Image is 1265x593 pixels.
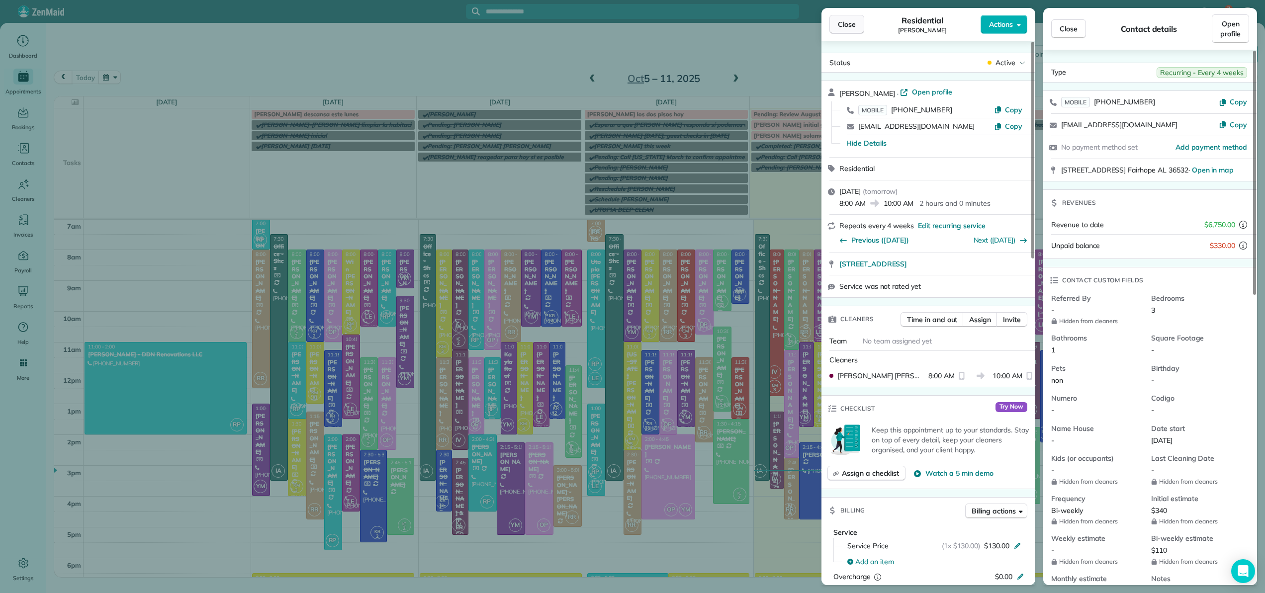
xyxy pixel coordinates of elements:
[913,468,993,478] button: Watch a 5 min demo
[995,58,1015,68] span: Active
[1151,546,1167,555] span: $110
[840,404,875,414] span: Checklist
[839,259,1029,269] a: [STREET_ADDRESS]
[858,105,952,115] a: MOBILE[PHONE_NUMBER]
[855,557,894,567] span: Add an item
[995,572,1012,581] span: $0.00
[1051,317,1143,325] span: Hidden from cleaners
[839,198,866,208] span: 8:00 AM
[1151,494,1243,504] span: Initial estimate
[974,235,1028,245] button: Next ([DATE])
[1151,533,1243,543] span: Bi-weekly estimate
[912,87,952,97] span: Open profile
[842,468,899,478] span: Assign a checklist
[839,221,914,230] span: Repeats every 4 weeks
[1151,424,1243,433] span: Date start
[840,506,865,515] span: Billing
[993,371,1023,381] span: 10:00 AM
[1151,436,1173,445] span: [DATE]
[1151,376,1154,385] span: -
[840,314,874,324] span: Cleaners
[969,315,991,325] span: Assign
[1230,120,1247,129] span: Copy
[995,402,1027,412] span: Try Now
[858,105,887,115] span: MOBILE
[1051,293,1143,303] span: Referred By
[963,312,997,327] button: Assign
[863,337,932,345] span: No team assigned yet
[1204,220,1235,230] span: $6,750.00
[1051,546,1054,555] span: -
[1005,105,1022,114] span: Copy
[829,337,847,345] span: Team
[1051,478,1143,486] span: Hidden from cleaners
[847,541,889,551] span: Service Price
[1151,574,1243,584] span: Notes
[1051,506,1083,515] span: Bi-weekly
[928,371,955,381] span: 8:00 AM
[838,19,856,29] span: Close
[1094,97,1155,106] span: [PHONE_NUMBER]
[1051,558,1143,566] span: Hidden from cleaners
[902,14,944,26] span: Residential
[839,235,909,245] button: Previous ([DATE])
[972,506,1016,516] span: Billing actions
[1151,506,1167,515] span: $340
[829,58,850,67] span: Status
[1151,478,1243,486] span: Hidden from cleaners
[1060,24,1078,34] span: Close
[1051,406,1054,415] span: -
[1062,275,1144,285] span: Contact custom fields
[901,312,964,327] button: Time in and out
[942,541,981,551] span: (1x $130.00)
[1005,122,1022,131] span: Copy
[1061,166,1234,174] span: [STREET_ADDRESS] Fairhope AL 36532 ·
[1151,453,1243,463] span: Last Cleaning Date
[1051,220,1104,229] span: Revenue to date
[833,528,857,537] span: Service
[974,236,1016,245] a: Next ([DATE])
[1121,23,1177,35] span: Contact details
[1219,120,1247,130] button: Copy
[1061,120,1177,129] a: [EMAIL_ADDRESS][DOMAIN_NAME]
[884,198,914,208] span: 10:00 AM
[1151,466,1154,475] span: -
[1157,67,1247,78] span: Recurring - Every 4 weeks
[863,187,898,196] span: ( tomorrow )
[994,105,1022,115] button: Copy
[872,425,1029,455] p: Keep this appointment up to your standards. Stay on top of every detail, keep your cleaners organ...
[1051,345,1055,354] span: 1
[1051,376,1063,385] span: non
[900,87,952,97] a: Open profile
[1151,363,1243,373] span: Birthday
[846,138,887,148] button: Hide Details
[1062,198,1096,208] span: Revenues
[1219,97,1247,107] button: Copy
[1212,14,1249,43] a: Open profile
[1051,436,1054,445] span: -
[1151,517,1243,525] span: Hidden from cleaners
[1151,333,1243,343] span: Square Footage
[841,554,1027,570] button: Add an item
[1061,143,1138,152] span: No payment method set
[839,89,895,98] span: [PERSON_NAME]
[1051,424,1143,433] span: Name House
[996,312,1027,327] button: Invite
[841,538,1027,554] button: Service Price(1x $130.00)$130.00
[858,122,975,131] a: [EMAIL_ADDRESS][DOMAIN_NAME]
[1051,241,1100,251] span: Unpaid balance
[907,315,957,325] span: Time in and out
[994,121,1022,131] button: Copy
[839,187,861,196] span: [DATE]
[827,466,905,481] button: Assign a checklist
[1003,315,1021,325] span: Invite
[1220,19,1241,39] span: Open profile
[1061,97,1155,107] a: MOBILE[PHONE_NUMBER]
[984,541,1009,551] span: $130.00
[1051,333,1143,343] span: Bathrooms
[925,468,993,478] span: Watch a 5 min demo
[829,355,858,364] span: Cleaners
[1192,166,1234,174] a: Open in map
[918,221,986,231] span: Edit recurring service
